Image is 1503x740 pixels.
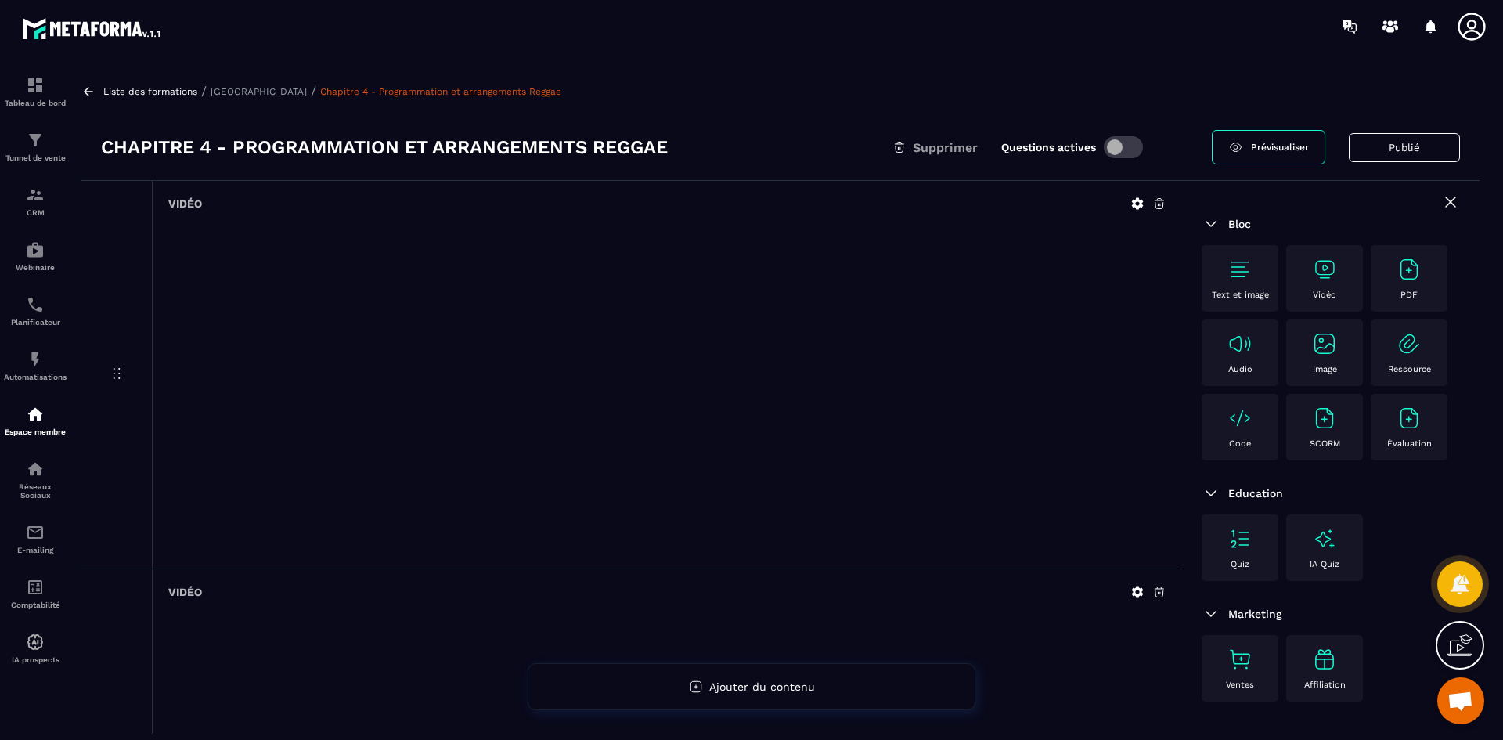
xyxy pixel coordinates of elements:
[1212,130,1325,164] a: Prévisualiser
[4,482,67,500] p: Réseaux Sociaux
[26,76,45,95] img: formation
[311,84,316,99] span: /
[1397,406,1422,431] img: text-image no-wra
[1349,133,1460,162] button: Publié
[1310,559,1339,569] p: IA Quiz
[1312,406,1337,431] img: text-image no-wra
[1231,559,1249,569] p: Quiz
[4,655,67,664] p: IA prospects
[4,229,67,283] a: automationsautomationsWebinaire
[1310,439,1340,449] p: SCORM
[103,86,197,97] a: Liste des formations
[709,680,815,693] span: Ajouter du contenu
[4,373,67,381] p: Automatisations
[1228,608,1282,620] span: Marketing
[1226,680,1254,690] p: Ventes
[211,86,307,97] a: [GEOGRAPHIC_DATA]
[4,283,67,338] a: schedulerschedulerPlanificateur
[1387,439,1432,449] p: Évaluation
[1227,647,1252,672] img: text-image no-wra
[1227,331,1252,356] img: text-image no-wra
[101,135,668,160] h3: Chapitre 4 - Programmation et arrangements Reggae
[4,338,67,393] a: automationsautomationsAutomatisations
[4,99,67,107] p: Tableau de bord
[1228,487,1283,500] span: Education
[168,197,202,210] h6: Vidéo
[1227,257,1252,282] img: text-image no-wra
[26,295,45,314] img: scheduler
[4,318,67,327] p: Planificateur
[1312,647,1337,672] img: text-image
[4,119,67,174] a: formationformationTunnel de vente
[4,174,67,229] a: formationformationCRM
[4,546,67,554] p: E-mailing
[1228,364,1252,374] p: Audio
[26,350,45,369] img: automations
[320,86,561,97] a: Chapitre 4 - Programmation et arrangements Reggae
[4,601,67,609] p: Comptabilité
[1313,364,1337,374] p: Image
[1202,484,1220,503] img: arrow-down
[4,566,67,621] a: accountantaccountantComptabilité
[1251,142,1309,153] span: Prévisualiser
[26,578,45,597] img: accountant
[1437,677,1484,724] a: Ouvrir le chat
[913,140,978,155] span: Supprimer
[4,428,67,436] p: Espace membre
[1227,526,1252,551] img: text-image no-wra
[1312,526,1337,551] img: text-image
[4,448,67,511] a: social-networksocial-networkRéseaux Sociaux
[4,511,67,566] a: emailemailE-mailing
[1397,257,1422,282] img: text-image no-wra
[26,186,45,204] img: formation
[201,84,207,99] span: /
[1212,290,1269,300] p: Text et image
[26,460,45,478] img: social-network
[1304,680,1346,690] p: Affiliation
[4,208,67,217] p: CRM
[4,263,67,272] p: Webinaire
[1001,141,1096,153] label: Questions actives
[1312,257,1337,282] img: text-image no-wra
[26,240,45,259] img: automations
[1400,290,1418,300] p: PDF
[22,14,163,42] img: logo
[1228,218,1251,230] span: Bloc
[4,393,67,448] a: automationsautomationsEspace membre
[26,405,45,424] img: automations
[1313,290,1336,300] p: Vidéo
[26,523,45,542] img: email
[4,64,67,119] a: formationformationTableau de bord
[1202,215,1220,233] img: arrow-down
[1397,331,1422,356] img: text-image no-wra
[1312,331,1337,356] img: text-image no-wra
[1227,406,1252,431] img: text-image no-wra
[26,633,45,652] img: automations
[1388,364,1431,374] p: Ressource
[1229,439,1251,449] p: Code
[4,153,67,162] p: Tunnel de vente
[26,131,45,150] img: formation
[168,586,202,598] h6: Vidéo
[1202,605,1220,623] img: arrow-down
